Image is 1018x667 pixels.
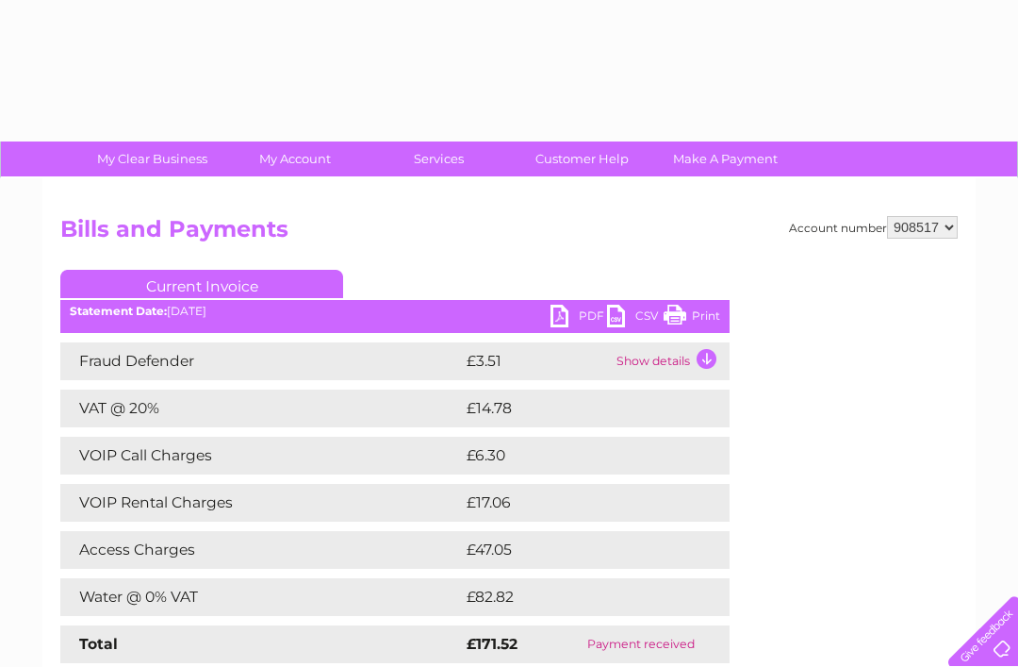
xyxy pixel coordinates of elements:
a: PDF [550,305,607,332]
td: VOIP Call Charges [60,437,462,475]
td: £6.30 [462,437,685,475]
td: £82.82 [462,578,691,616]
a: Print [664,305,720,332]
strong: £171.52 [467,635,517,653]
a: Current Invoice [60,270,343,298]
td: Access Charges [60,531,462,569]
td: Show details [612,342,730,380]
td: VAT @ 20% [60,390,462,427]
a: Services [361,142,517,176]
a: CSV [607,305,664,332]
td: £47.05 [462,531,690,569]
td: £3.51 [462,342,612,380]
td: Payment received [553,625,730,663]
td: £14.78 [462,390,690,427]
div: Account number [789,216,958,239]
td: VOIP Rental Charges [60,484,462,522]
strong: Total [79,635,118,653]
a: My Account [218,142,373,176]
td: £17.06 [462,484,690,522]
b: Statement Date: [70,304,167,318]
a: Customer Help [504,142,660,176]
a: Make A Payment [648,142,803,176]
a: My Clear Business [74,142,230,176]
h2: Bills and Payments [60,216,958,252]
div: [DATE] [60,305,730,318]
td: Fraud Defender [60,342,462,380]
td: Water @ 0% VAT [60,578,462,616]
